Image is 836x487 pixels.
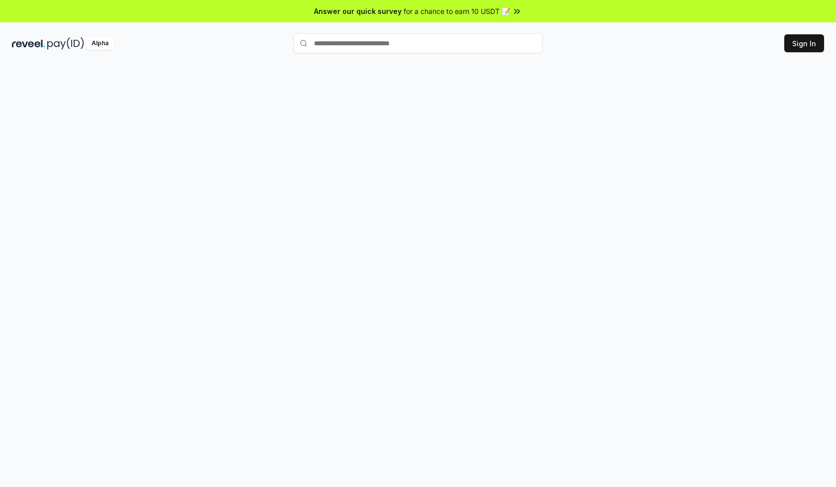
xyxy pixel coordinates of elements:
[404,6,510,16] span: for a chance to earn 10 USDT 📝
[784,34,824,52] button: Sign In
[47,37,84,50] img: pay_id
[12,37,45,50] img: reveel_dark
[86,37,114,50] div: Alpha
[314,6,402,16] span: Answer our quick survey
